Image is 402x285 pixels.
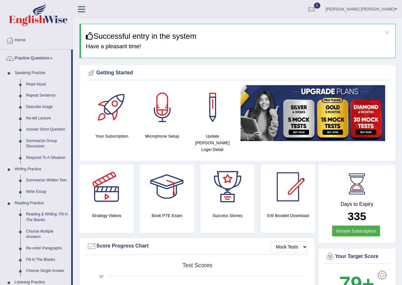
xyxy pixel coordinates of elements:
div: Getting Started [87,68,388,78]
h4: Have a pleasant time! [86,44,391,50]
tspan: Test scores [182,262,212,268]
a: Choose Multiple Answers [23,226,71,243]
b: 335 [348,210,366,222]
a: Write Essay [23,186,71,198]
a: Choose Single Answer [23,265,71,277]
h4: Days to Expiry [325,201,388,207]
img: small5.jpg [241,85,385,141]
a: Speaking Practice [12,67,71,79]
h4: EW Booklet Download [261,212,315,219]
a: Summarize Written Text [23,175,71,186]
h4: Book PTE Exam [140,212,194,219]
div: Score Progress Chart [87,241,308,251]
h4: Update [PERSON_NAME] Login Detail [190,133,234,153]
h4: Strategy Videos [79,212,133,219]
h4: Microphone Setup [140,133,184,139]
text: 90 [99,275,103,278]
a: Re-order Paragraphs [23,243,71,254]
span: 6 [314,3,320,9]
div: Your Target Score [325,252,388,261]
h4: Success Stories [201,212,255,219]
a: Summarize Group Discussion [23,135,71,152]
a: Writing Practice [12,164,71,175]
a: Home [0,31,73,47]
a: Respond To A Situation [23,152,71,164]
a: Repeat Sentence [23,90,71,101]
a: Renew Subscription [332,226,380,236]
a: Reading Practice [12,198,71,209]
h3: Successful entry in the system [86,32,391,40]
a: Reading & Writing: Fill In The Blanks [23,209,71,226]
a: Read Aloud [23,79,71,90]
a: Answer Short Question [23,124,71,135]
a: Describe Image [23,101,71,113]
a: Fill In The Blanks [23,254,71,266]
a: Practice Questions [0,50,71,65]
button: × [385,29,389,36]
a: Re-tell Lecture [23,113,71,124]
h4: Your Subscription [90,133,134,139]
